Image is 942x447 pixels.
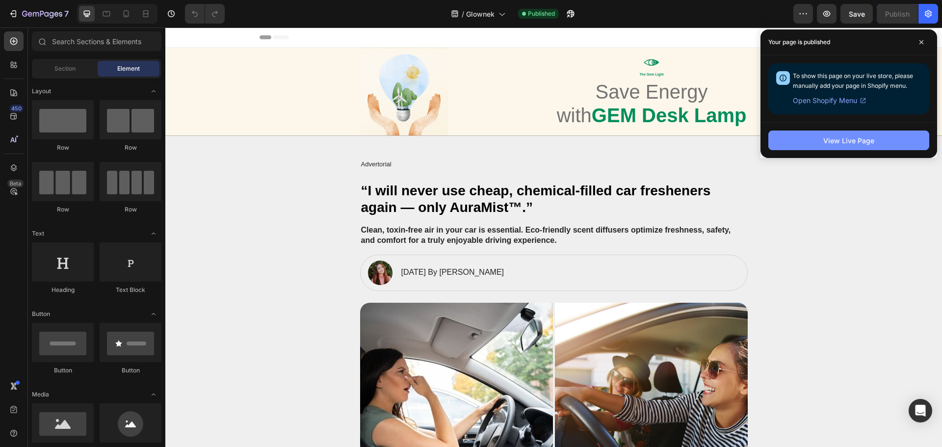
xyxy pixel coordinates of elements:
p: The Gem Light [392,45,581,49]
input: Search Sections & Elements [32,31,161,51]
button: View Live Page [768,131,929,150]
div: 450 [9,105,24,112]
p: Clean, toxin-free air in your car is essential. Eco-friendly scent diffusers optimize freshness, ... [196,198,581,218]
span: / [462,9,464,19]
span: Published [528,9,555,18]
div: Undo/Redo [185,4,225,24]
span: Open Shopify Menu [793,95,857,106]
div: View Live Page [823,135,874,146]
div: Text Block [100,286,161,294]
span: Save [849,10,865,18]
img: gempages_581863457599521548-d2940bb2-166f-451d-9983-9718d178e62f.png [203,233,227,258]
button: Publish [877,4,918,24]
div: Row [32,143,94,152]
p: 7 [64,8,69,20]
h1: Save Energy with [391,52,582,101]
div: Open Intercom Messenger [909,399,932,422]
button: Save [840,4,873,24]
span: Button [32,310,50,318]
span: Text [32,229,44,238]
button: 7 [4,4,73,24]
p: Your page is published [768,37,830,47]
div: Publish [885,9,910,19]
div: Button [32,366,94,375]
p: [DATE] By [PERSON_NAME] [236,240,339,250]
span: Toggle open [146,226,161,241]
div: Row [100,205,161,214]
h2: “I will never use cheap, chemical-filled car fresheners again — only AuraMist™.” [195,154,582,189]
div: Row [32,205,94,214]
div: Button [100,366,161,375]
strong: GEM Desk Lamp [426,77,581,99]
div: Heading [32,286,94,294]
div: Row [100,143,161,152]
span: Layout [32,87,51,96]
span: Media [32,390,49,399]
span: Glownek [466,9,495,19]
span: Section [54,64,76,73]
span: Toggle open [146,83,161,99]
div: Beta [7,180,24,187]
iframe: Design area [165,27,942,447]
span: Element [117,64,140,73]
span: To show this page on your live store, please manually add your page in Shopify menu. [793,72,913,89]
span: Toggle open [146,387,161,402]
span: Toggle open [146,306,161,322]
p: Advertorial [196,133,581,141]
